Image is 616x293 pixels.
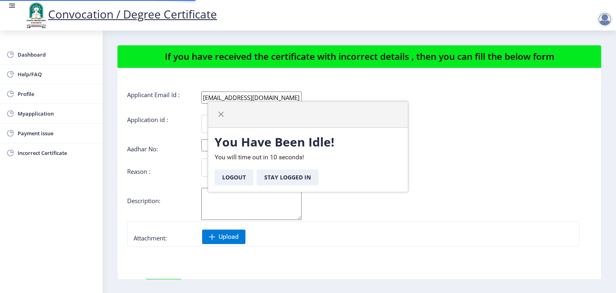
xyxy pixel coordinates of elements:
[208,128,408,192] div: You will time out in 10 seconds!
[18,128,96,138] span: Payment issue
[257,169,318,185] button: Stay Logged In
[18,50,96,59] span: Dashboard
[127,91,180,99] label: Applicant Email Id :
[215,169,253,185] button: Logout
[18,89,96,99] span: Profile
[24,6,217,22] a: Convocation / Degree Certificate
[219,233,239,241] span: Upload
[127,197,160,205] label: Description:
[18,69,96,79] span: Help/FAQ
[18,109,96,118] span: Myapplication
[215,134,401,150] h3: You Have Been Idle!
[18,148,96,158] span: Incorrect Certificate
[134,234,167,242] label: Attachment:
[118,45,601,68] nb-card-header: If you have received the certificate with incorrect details , then you can fill the below form
[127,145,158,153] label: Aadhar No:
[24,2,48,29] img: logo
